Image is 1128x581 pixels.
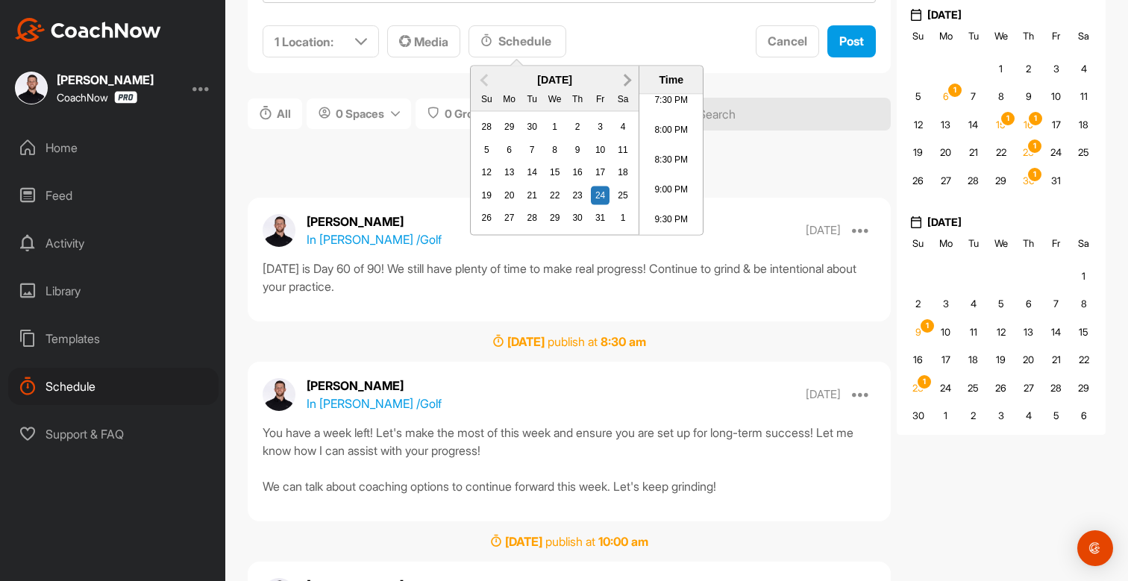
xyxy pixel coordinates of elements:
[545,209,565,228] div: Choose Wednesday, October 29th, 2025
[909,234,927,254] div: Su
[472,68,496,92] button: Previous Month
[1026,63,1031,75] span: 2
[8,415,219,453] div: Support & FAQ
[1080,90,1088,102] span: 11
[1047,60,1065,79] div: Choose Friday, October 3rd, 2025
[500,89,519,109] div: Mo
[947,82,963,98] span: 1
[1026,90,1032,102] span: 9
[1026,409,1032,421] span: 4
[1053,409,1059,421] span: 5
[909,143,927,163] div: Choose Sunday, October 19th, 2025
[991,143,1010,163] div: Choose Wednesday, October 22nd, 2025
[15,72,48,104] img: square_8ca7270082c51fb4e9825b1d26166dfa.jpg
[522,118,542,137] div: Choose Tuesday, September 30th, 2025
[991,379,1010,398] div: Choose Wednesday, November 26th, 2025
[964,379,983,398] div: Choose Tuesday, November 25th, 2025
[943,298,949,310] span: 3
[248,333,891,351] div: publish at
[909,116,927,135] div: Choose Sunday, October 12th, 2025
[477,140,496,160] div: Choose Sunday, October 5th, 2025
[568,118,587,137] div: Choose Thursday, October 2nd, 2025
[8,368,219,405] div: Schedule
[941,119,950,131] span: 13
[1047,172,1065,191] div: Choose Friday, October 31st, 2025
[1047,295,1065,314] div: Choose Friday, November 7th, 2025
[1019,406,1038,426] div: Choose Thursday, December 4th, 2025
[1074,116,1093,135] div: Choose Saturday, October 18th, 2025
[1047,234,1065,254] div: Fr
[1079,354,1089,365] span: 22
[971,90,976,102] span: 7
[995,382,1006,394] span: 26
[1081,298,1087,310] span: 8
[936,143,955,163] div: Choose Monday, October 20th, 2025
[500,118,519,137] div: Choose Monday, September 29th, 2025
[996,146,1006,158] span: 22
[263,378,295,411] img: avatar
[307,377,442,395] p: [PERSON_NAME]
[277,106,291,122] span: All
[387,25,460,57] button: Media
[968,382,979,394] span: 25
[613,186,633,205] div: Choose Saturday, October 25th, 2025
[1074,143,1093,163] div: Choose Saturday, October 25th, 2025
[1027,110,1044,127] span: 1
[591,163,610,183] div: Choose Friday, October 17th, 2025
[1000,110,1016,127] span: 1
[998,298,1004,310] span: 5
[8,224,219,262] div: Activity
[941,175,951,186] span: 27
[1024,119,1033,131] span: 16
[1074,323,1093,342] div: Choose Saturday, November 15th, 2025
[1047,323,1065,342] div: Choose Friday, November 14th, 2025
[941,354,950,365] span: 17
[613,89,633,109] div: Sa
[275,33,333,51] p: 1 Location :
[505,534,542,549] strong: [DATE]
[996,354,1006,365] span: 19
[591,140,610,160] div: Choose Friday, October 10th, 2025
[1074,406,1093,426] div: Choose Saturday, December 6th, 2025
[1074,295,1093,314] div: Choose Saturday, November 8th, 2025
[1019,323,1038,342] div: Choose Thursday, November 13th, 2025
[912,409,924,421] span: 30
[477,209,496,228] div: Choose Sunday, October 26th, 2025
[912,175,924,186] span: 26
[1051,90,1061,102] span: 10
[639,210,703,239] li: 9:30 PM
[1024,382,1034,394] span: 27
[991,116,1010,135] div: Choose Wednesday, October 15th, 2025
[936,379,955,398] div: Choose Monday, November 24th, 2025
[336,106,384,122] span: 0 Spaces
[909,406,927,426] div: Choose Sunday, November 30th, 2025
[1050,146,1062,158] span: 24
[1027,138,1043,154] span: 1
[1051,326,1061,338] span: 14
[1023,146,1034,158] span: 23
[940,382,951,394] span: 24
[964,295,983,314] div: Choose Tuesday, November 4th, 2025
[639,180,703,210] li: 9:00 PM
[522,209,542,228] div: Choose Tuesday, October 28th, 2025
[1074,267,1093,286] div: Choose Saturday, November 1st, 2025
[1074,87,1093,107] div: Choose Saturday, October 11th, 2025
[601,334,646,349] strong: 8 : 30 am
[598,534,648,549] strong: 10 : 00 am
[591,186,610,205] div: Choose Friday, October 24th, 2025
[643,72,699,88] div: Time
[936,27,955,46] div: Mo
[912,382,924,394] span: 23
[1019,172,1038,191] div: Choose Thursday, October 30th, 2025
[477,118,496,137] div: Choose Sunday, September 28th, 2025
[916,374,933,390] span: 1
[1019,295,1038,314] div: Choose Thursday, November 6th, 2025
[475,116,634,229] div: month 2025-10
[15,18,161,42] img: CoachNow
[613,118,633,137] div: Choose Saturday, October 4th, 2025
[1047,116,1065,135] div: Choose Friday, October 17th, 2025
[991,60,1010,79] div: Choose Wednesday, October 1st, 2025
[1053,63,1059,75] span: 3
[477,163,496,183] div: Choose Sunday, October 12th, 2025
[591,209,610,228] div: Choose Friday, October 31st, 2025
